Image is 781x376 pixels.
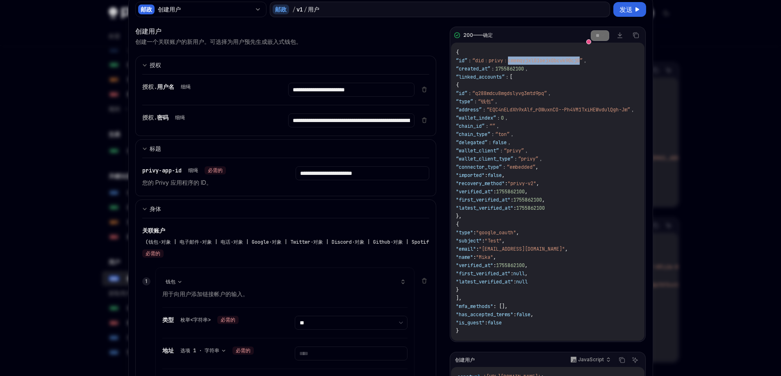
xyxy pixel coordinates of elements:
font: "latest_verified_at" [456,205,513,211]
font: "latest_verified_at" [456,279,513,285]
font: 密码 [157,114,168,121]
font: 细绳 [188,167,198,174]
font: { [456,221,459,228]
font: “” [490,123,495,129]
font: "name" [456,254,473,260]
font: , [516,229,519,236]
font: "google_oauth" [476,229,516,236]
font: "privy-v2" [508,180,536,187]
font: “connector_type” [456,164,502,170]
font: , [565,246,568,252]
font: }, [456,213,462,220]
font: 您的 Privy 应用程序的 ID。 [142,179,212,186]
font: ： [490,131,495,138]
font: : [473,254,476,260]
font: "mfa_methods" [456,303,493,310]
font: ， [524,147,529,154]
font: “chain_type” [456,131,490,138]
font: ： [467,90,472,97]
font: 细绳 [175,114,185,121]
font: 邮政 [275,6,287,13]
button: 扩展输入部分 [135,56,437,74]
font: “linked_accounts” [456,74,505,80]
font: : [513,205,516,211]
font: “EQC4nELdXh9xAlf_r0WuxnCO--Ph4VM1TxiHEWvdulQgh-Jm” [487,106,630,113]
font: 创建用户 [135,27,162,35]
font: “id” [456,57,467,64]
font: 邮政 [141,6,152,13]
font: false [516,311,531,318]
font: 用户 [308,6,319,13]
div: 地址 [162,347,254,355]
font: 必需的 [146,250,160,257]
font: , [536,180,539,187]
font: “q288mdcu8mgdslyvg3mtd9pq” [472,90,547,97]
font: , [502,172,505,179]
font: 发送 [619,5,633,14]
font: ： [496,115,501,121]
font: 1755862100 [516,205,545,211]
font: 标题 [150,145,161,152]
button: JavaScript [566,353,614,367]
font: “wallet_index” [456,115,496,121]
font: 必需的 [221,317,235,323]
font: ： [513,156,518,162]
font: "first_verified_at" [456,197,510,203]
font: ： [499,147,504,154]
font: “privy” [504,147,524,154]
font: ： [487,139,492,146]
font: "verified_at" [456,188,493,195]
div: privy-app-id [142,166,226,174]
font: 身体 [150,205,161,212]
font: "Test" [485,238,502,244]
font: ， [494,98,499,105]
font: false [487,319,502,326]
div: 关联账户 [142,227,430,258]
font: : [513,311,516,318]
font: ， [507,139,512,146]
font: ， [630,106,635,113]
font: null [513,270,525,277]
font: "has_accepted_terms" [456,311,513,318]
button: 扩展输入部分 [135,139,437,158]
font: 授权. [142,83,157,91]
font: “embedded” [507,164,535,170]
font: { [456,82,459,88]
button: 邮政创建用户 [135,1,266,18]
font: v1 [296,6,303,13]
button: 复制代码块中的内容 [617,355,627,365]
font: : [473,229,476,236]
font: “did：privy：cmemqyjxl01oejx0bcvk90cj0” [472,57,583,64]
font: 1755862100 [513,197,542,203]
font: 创建一个关联账户的新用户。可选择为用户预先生成嵌入式钱包。 [135,38,302,45]
font: "Mika" [476,254,493,260]
font: 细绳 [181,84,191,90]
font: JavaScript [578,356,604,362]
font: ： [490,66,495,72]
font: : [510,197,513,203]
font: 0 [501,115,504,121]
font: "recovery_method" [456,180,505,187]
font: null [516,279,528,285]
font: ， [510,131,515,138]
font: } [456,287,459,293]
font: false [487,172,502,179]
font: , [535,164,538,170]
font: “id” [456,90,467,97]
font: "[EMAIL_ADDRESS][DOMAIN_NAME]" [479,246,565,252]
font: { [456,49,459,56]
font: ， [538,156,543,162]
font: / [304,6,307,13]
font: "imported" [456,172,485,179]
font: 授权 [150,61,161,68]
font: ， [547,90,552,97]
font: : [493,188,496,195]
font: / [292,6,296,13]
font: “delegated” [456,139,487,146]
font: 200——确定 [463,32,493,38]
font: “address” [456,106,482,113]
font: : [485,172,487,179]
font: 枚举<字符串> [180,317,211,323]
font: “ton” [495,131,510,138]
font: 1755862100 [495,66,524,72]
